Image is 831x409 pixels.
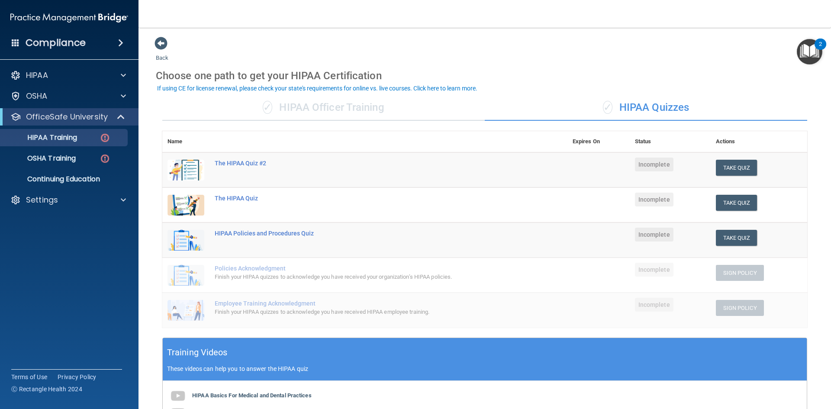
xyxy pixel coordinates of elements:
[819,44,822,55] div: 2
[162,131,209,152] th: Name
[716,160,757,176] button: Take Quiz
[716,300,764,316] button: Sign Policy
[635,298,673,312] span: Incomplete
[716,230,757,246] button: Take Quiz
[716,195,757,211] button: Take Quiz
[711,131,807,152] th: Actions
[26,91,48,101] p: OSHA
[797,39,822,64] button: Open Resource Center, 2 new notifications
[156,63,814,88] div: Choose one path to get your HIPAA Certification
[156,44,168,61] a: Back
[635,228,673,242] span: Incomplete
[215,230,524,237] div: HIPAA Policies and Procedures Quiz
[603,101,612,114] span: ✓
[567,131,630,152] th: Expires On
[11,373,47,381] a: Terms of Use
[635,263,673,277] span: Incomplete
[58,373,97,381] a: Privacy Policy
[215,300,524,307] div: Employee Training Acknowledgment
[157,85,477,91] div: If using CE for license renewal, please check your state's requirements for online vs. live cours...
[26,195,58,205] p: Settings
[167,345,228,360] h5: Training Videos
[10,195,126,205] a: Settings
[10,91,126,101] a: OSHA
[10,70,126,81] a: HIPAA
[215,160,524,167] div: The HIPAA Quiz #2
[485,95,807,121] div: HIPAA Quizzes
[716,265,764,281] button: Sign Policy
[635,158,673,171] span: Incomplete
[156,84,479,93] button: If using CE for license renewal, please check your state's requirements for online vs. live cours...
[10,9,128,26] img: PMB logo
[26,37,86,49] h4: Compliance
[215,307,524,317] div: Finish your HIPAA quizzes to acknowledge you have received HIPAA employee training.
[169,387,187,405] img: gray_youtube_icon.38fcd6cc.png
[100,132,110,143] img: danger-circle.6113f641.png
[10,112,126,122] a: OfficeSafe University
[6,154,76,163] p: OSHA Training
[6,133,77,142] p: HIPAA Training
[215,195,524,202] div: The HIPAA Quiz
[215,272,524,282] div: Finish your HIPAA quizzes to acknowledge you have received your organization’s HIPAA policies.
[167,365,802,372] p: These videos can help you to answer the HIPAA quiz
[26,112,108,122] p: OfficeSafe University
[263,101,272,114] span: ✓
[26,70,48,81] p: HIPAA
[635,193,673,206] span: Incomplete
[11,385,82,393] span: Ⓒ Rectangle Health 2024
[215,265,524,272] div: Policies Acknowledgment
[100,153,110,164] img: danger-circle.6113f641.png
[630,131,711,152] th: Status
[192,392,312,399] b: HIPAA Basics For Medical and Dental Practices
[6,175,124,184] p: Continuing Education
[162,95,485,121] div: HIPAA Officer Training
